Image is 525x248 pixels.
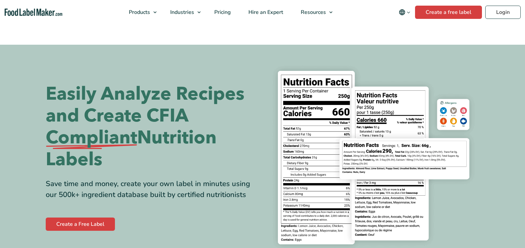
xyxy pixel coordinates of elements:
[299,9,327,16] span: Resources
[46,218,115,231] a: Create a Free Label
[46,83,258,171] h1: Easily Analyze Recipes and Create CFIA Nutrition Labels
[212,9,232,16] span: Pricing
[415,6,482,19] a: Create a free label
[127,9,151,16] span: Products
[46,178,258,200] div: Save time and money, create your own label in minutes using our 500k+ ingredient database built b...
[168,9,195,16] span: Industries
[246,9,284,16] span: Hire an Expert
[485,6,521,19] a: Login
[5,9,63,16] a: Food Label Maker homepage
[394,6,415,19] button: Change language
[46,127,137,149] span: Compliant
